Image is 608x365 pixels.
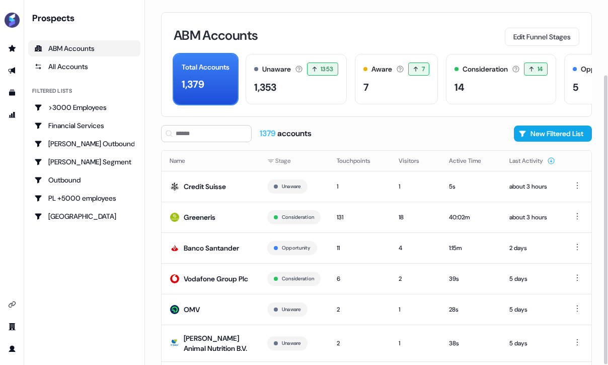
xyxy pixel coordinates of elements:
[399,274,433,284] div: 2
[184,181,226,192] div: Credit Suisse
[34,211,134,221] div: [GEOGRAPHIC_DATA]
[282,339,301,348] button: Unaware
[28,208,140,224] a: Go to Poland
[28,99,140,115] a: Go to >3000 Employees
[34,43,134,53] div: ABM Accounts
[4,319,20,335] a: Go to team
[4,341,20,357] a: Go to profile
[573,80,578,95] div: 5
[454,80,465,95] div: 14
[337,338,383,348] div: 2
[34,62,134,72] div: All Accounts
[337,274,383,284] div: 6
[422,64,425,74] span: 7
[262,64,291,75] div: Unaware
[32,12,140,24] div: Prospects
[28,40,140,56] a: ABM Accounts
[28,136,140,152] a: Go to Kasper's Outbound
[509,305,555,315] div: 5 days
[399,181,433,192] div: 1
[34,193,134,203] div: PL +5000 employees
[337,152,383,170] button: Touchpoints
[505,28,579,46] button: Edit Funnel Stages
[463,64,508,75] div: Consideration
[182,77,204,92] div: 1,379
[184,243,239,253] div: Banco Santander
[4,296,20,313] a: Go to integrations
[28,117,140,134] a: Go to Financial Services
[321,64,334,74] span: 1353
[449,212,493,222] div: 40:02m
[184,274,248,284] div: Vodafone Group Plc
[282,244,311,253] button: Opportunity
[34,157,134,167] div: [PERSON_NAME] Segment
[449,181,493,192] div: 5s
[449,243,493,253] div: 1:15m
[184,305,200,315] div: OMV
[260,128,312,139] div: accounts
[399,152,431,170] button: Visitors
[28,58,140,75] a: All accounts
[162,151,259,171] th: Name
[28,190,140,206] a: Go to PL +5000 employees
[184,212,215,222] div: Greeneris
[337,243,383,253] div: 11
[4,85,20,101] a: Go to templates
[399,212,433,222] div: 18
[28,154,140,170] a: Go to Kasper's Segment
[399,338,433,348] div: 1
[32,87,72,95] div: Filtered lists
[514,126,592,142] button: New Filtered List
[34,139,134,149] div: [PERSON_NAME] Outbound
[449,152,493,170] button: Active Time
[34,175,134,185] div: Outbound
[34,102,134,112] div: >3000 Employees
[509,338,555,348] div: 5 days
[399,243,433,253] div: 4
[337,305,383,315] div: 2
[260,128,277,139] span: 1379
[509,274,555,284] div: 5 days
[337,212,383,222] div: 131
[34,120,134,131] div: Financial Services
[449,274,493,284] div: 39s
[509,152,555,170] button: Last Activity
[282,182,301,191] button: Unaware
[174,29,258,42] h3: ABM Accounts
[184,333,251,353] div: [PERSON_NAME] Animal Nutrition B.V.
[449,305,493,315] div: 28s
[399,305,433,315] div: 1
[267,156,321,166] div: Stage
[4,107,20,123] a: Go to attribution
[28,172,140,188] a: Go to Outbound
[509,243,555,253] div: 2 days
[449,338,493,348] div: 38s
[509,212,555,222] div: about 3 hours
[254,80,276,95] div: 1,353
[371,64,392,75] div: Aware
[4,40,20,56] a: Go to prospects
[282,213,314,222] button: Consideration
[509,181,555,192] div: about 3 hours
[337,181,383,192] div: 1
[4,63,20,79] a: Go to outbound experience
[282,305,301,314] button: Unaware
[363,80,369,95] div: 7
[282,274,314,283] button: Consideration
[538,64,543,74] span: 14
[182,62,230,73] div: Total Accounts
